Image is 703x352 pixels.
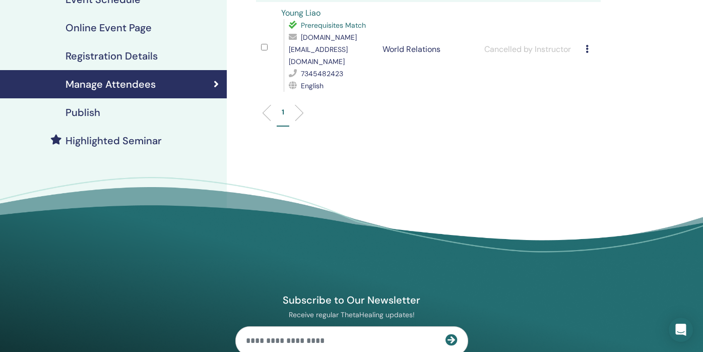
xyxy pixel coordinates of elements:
span: Prerequisites Match [301,21,366,30]
h4: Publish [66,106,100,119]
h4: Manage Attendees [66,78,156,90]
td: World Relations [377,2,479,97]
h4: Highlighted Seminar [66,135,162,147]
h4: Subscribe to Our Newsletter [235,294,468,307]
span: [DOMAIN_NAME][EMAIL_ADDRESS][DOMAIN_NAME] [289,33,357,66]
p: 1 [282,107,284,118]
div: Open Intercom Messenger [669,318,693,342]
h4: Online Event Page [66,22,152,34]
span: 7345482423 [301,69,343,78]
h4: Registration Details [66,50,158,62]
p: Receive regular ThetaHealing updates! [235,310,468,319]
span: English [301,81,324,90]
a: Young Liao [281,8,321,18]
